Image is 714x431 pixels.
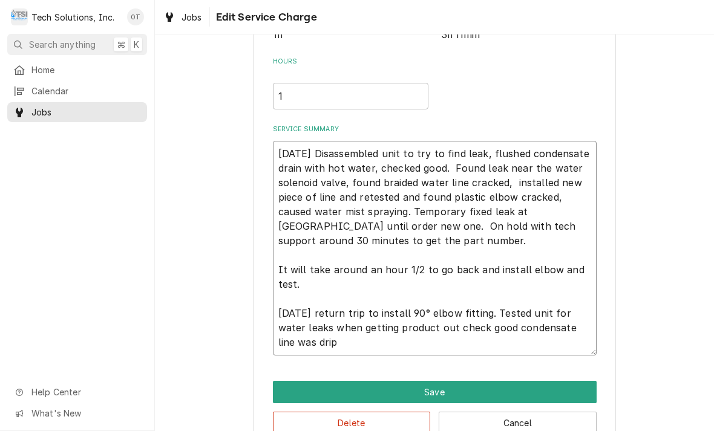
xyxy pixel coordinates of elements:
[11,8,28,25] div: Tech Solutions, Inc.'s Avatar
[31,11,114,24] div: Tech Solutions, Inc.
[7,60,147,80] a: Home
[441,28,597,42] span: Total Time Logged
[273,125,597,134] label: Service Summary
[182,11,202,24] span: Jobs
[159,7,207,27] a: Jobs
[117,38,125,51] span: ⌘
[31,386,140,398] span: Help Center
[212,9,317,25] span: Edit Service Charge
[273,57,428,76] label: Hours
[7,403,147,423] a: Go to What's New
[273,141,597,355] textarea: [DATE] Disassembled unit to try to find leak, flushed condensate drain with hot water, checked go...
[31,85,141,97] span: Calendar
[31,407,140,420] span: What's New
[7,382,147,402] a: Go to Help Center
[7,81,147,101] a: Calendar
[127,8,144,25] div: OT
[31,106,141,118] span: Jobs
[273,381,597,403] div: Button Group Row
[273,57,428,109] div: [object Object]
[273,29,283,41] span: 1h
[11,8,28,25] div: T
[7,34,147,55] button: Search anything⌘K
[273,381,597,403] button: Save
[273,28,428,42] span: Est. Job Duration
[127,8,144,25] div: Otis Tooley's Avatar
[31,63,141,76] span: Home
[134,38,139,51] span: K
[273,125,597,355] div: Service Summary
[29,38,96,51] span: Search anything
[7,102,147,122] a: Jobs
[441,29,480,41] span: 3h 11min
